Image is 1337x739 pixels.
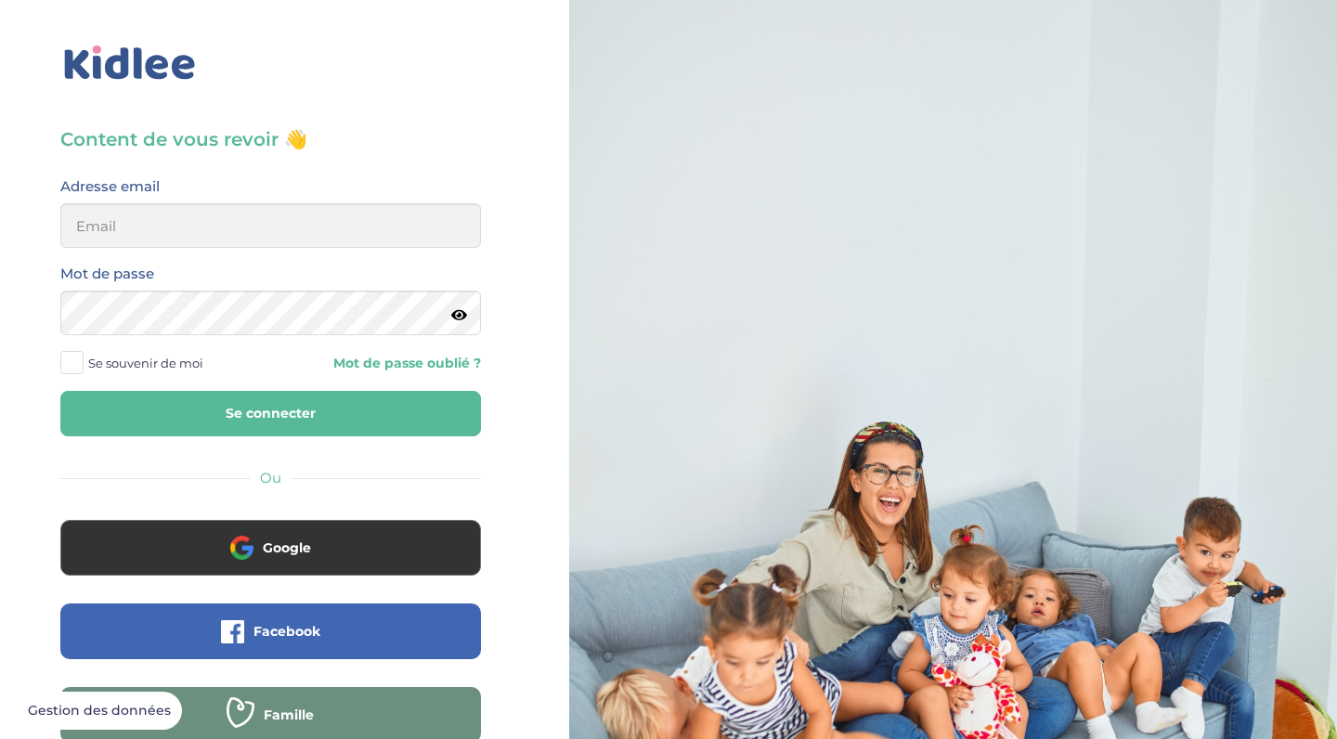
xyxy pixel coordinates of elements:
[60,635,481,653] a: Facebook
[264,706,314,724] span: Famille
[60,262,154,286] label: Mot de passe
[88,351,203,375] span: Se souvenir de moi
[17,692,182,731] button: Gestion des données
[60,175,160,199] label: Adresse email
[260,469,281,486] span: Ou
[60,391,481,436] button: Se connecter
[28,703,171,720] span: Gestion des données
[60,126,481,152] h3: Content de vous revoir 👋
[60,551,481,569] a: Google
[60,603,481,659] button: Facebook
[253,622,320,641] span: Facebook
[60,520,481,576] button: Google
[60,42,200,84] img: logo_kidlee_bleu
[221,620,244,643] img: facebook.png
[263,538,311,557] span: Google
[60,203,481,248] input: Email
[230,536,253,559] img: google.png
[284,355,480,372] a: Mot de passe oublié ?
[60,719,481,736] a: Famille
